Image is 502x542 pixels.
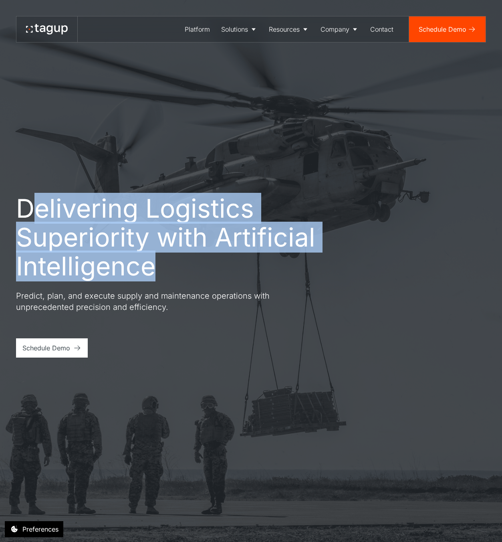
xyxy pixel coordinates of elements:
div: Platform [185,24,210,34]
div: Company [321,24,349,34]
p: Predict, plan, and execute supply and maintenance operations with unprecedented precision and eff... [16,290,304,313]
div: Contact [370,24,393,34]
div: Resources [269,24,300,34]
a: Company [315,16,365,42]
a: Schedule Demo [16,338,88,358]
a: Contact [365,16,399,42]
div: Schedule Demo [419,24,466,34]
h1: Delivering Logistics Superiority with Artificial Intelligence [16,194,353,281]
a: Solutions [216,16,263,42]
a: Platform [179,16,216,42]
div: Solutions [221,24,248,34]
a: Resources [263,16,315,42]
div: Schedule Demo [22,343,70,353]
a: Schedule Demo [409,16,486,42]
div: Preferences [22,524,58,534]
